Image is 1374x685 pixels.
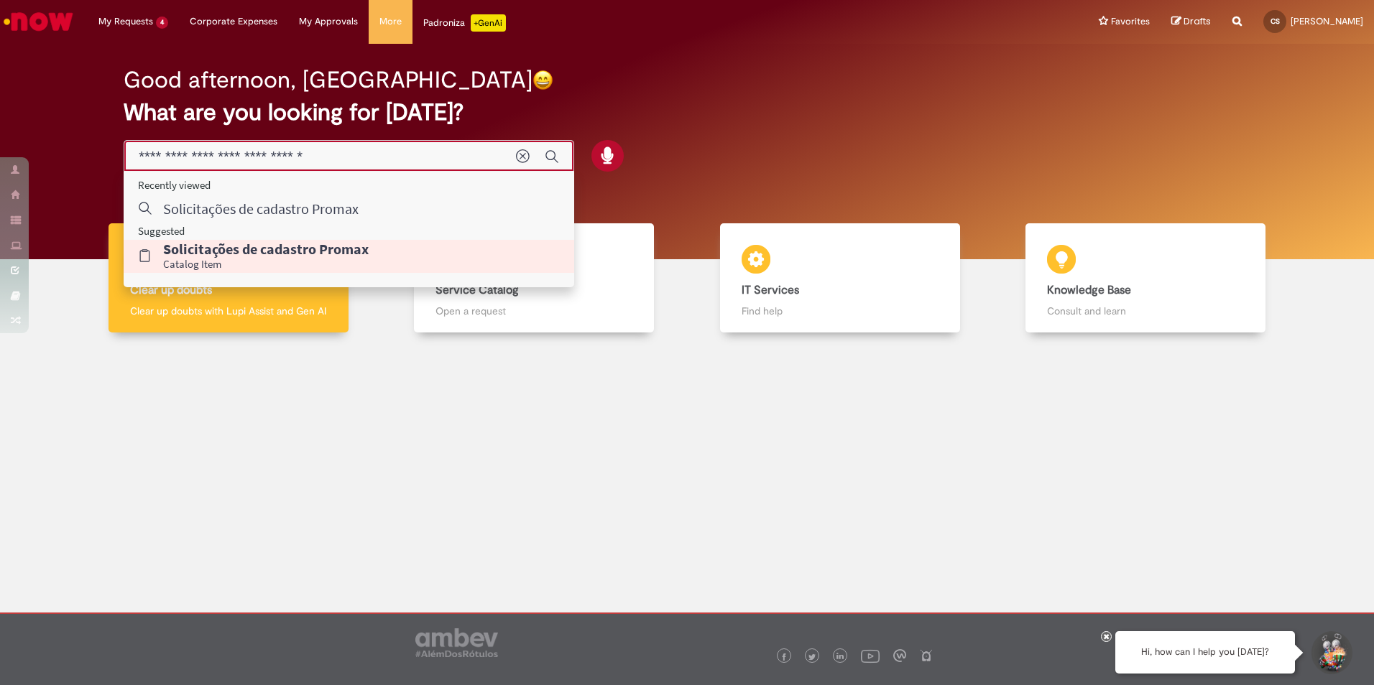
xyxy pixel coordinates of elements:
p: Find help [742,304,939,318]
img: logo_footer_naosei.png [920,649,933,662]
img: happy-face.png [532,70,553,90]
img: logo_footer_twitter.png [808,653,816,661]
img: logo_footer_facebook.png [780,653,788,661]
b: Clear up doubts [130,283,212,297]
a: Knowledge Base Consult and learn [993,223,1299,333]
img: logo_footer_youtube.png [861,646,880,665]
a: Drafts [1171,15,1211,29]
b: Service Catalog [435,283,519,297]
span: More [379,14,402,29]
a: Clear up doubts Clear up doubts with Lupi Assist and Gen AI [75,223,382,333]
img: logo_footer_linkedin.png [836,653,844,661]
span: [PERSON_NAME] [1291,15,1363,27]
p: Consult and learn [1047,304,1244,318]
div: Hi, how can I help you [DATE]? [1115,631,1295,674]
img: logo_footer_workplace.png [893,649,906,662]
span: My Requests [98,14,153,29]
span: My Approvals [299,14,358,29]
b: Knowledge Base [1047,283,1131,297]
span: Drafts [1184,14,1211,28]
button: Start Support Conversation [1309,631,1352,674]
img: ServiceNow [1,7,75,36]
a: IT Services Find help [687,223,993,333]
p: Clear up doubts with Lupi Assist and Gen AI [130,304,327,318]
p: Open a request [435,304,632,318]
img: logo_footer_ambev_rotulo_gray.png [415,628,498,657]
span: CS [1271,17,1280,26]
h2: What are you looking for [DATE]? [124,100,1250,125]
b: IT Services [742,283,799,297]
h2: Good afternoon, [GEOGRAPHIC_DATA] [124,67,532,93]
div: Padroniza [423,14,506,32]
span: Corporate Expenses [190,14,277,29]
span: 4 [156,17,168,29]
span: Favorites [1111,14,1150,29]
p: +GenAi [471,14,506,32]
